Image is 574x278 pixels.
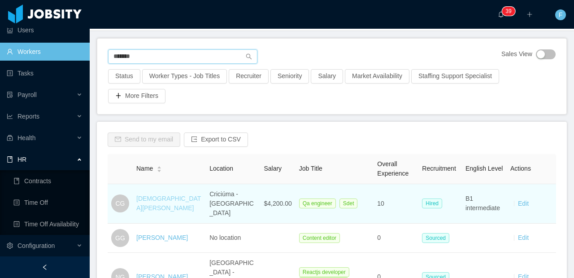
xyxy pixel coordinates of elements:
[264,165,282,172] span: Salary
[559,9,563,20] span: F
[299,165,322,172] span: Job Title
[264,200,291,207] span: $4,200.00
[526,11,533,18] i: icon: plus
[184,132,248,147] button: icon: exportExport to CSV
[510,165,531,172] span: Actions
[17,156,26,163] span: HR
[422,165,456,172] span: Recruitment
[7,43,83,61] a: icon: userWorkers
[115,229,125,247] span: GG
[108,89,165,103] button: icon: plusMore Filters
[509,7,512,16] p: 9
[7,243,13,249] i: icon: setting
[136,164,153,173] span: Name
[299,233,340,243] span: Content editor
[157,165,162,168] i: icon: caret-up
[518,234,529,241] a: Edit
[299,199,336,208] span: Qa engineer
[374,184,418,224] td: 10
[108,69,140,84] button: Status
[13,172,83,190] a: icon: bookContracts
[209,165,233,172] span: Location
[17,134,35,141] span: Health
[17,113,39,120] span: Reports
[142,69,227,84] button: Worker Types - Job Titles
[498,11,504,18] i: icon: bell
[7,135,13,141] i: icon: medicine-box
[339,199,358,208] span: Sdet
[136,234,188,241] a: [PERSON_NAME]
[17,242,55,249] span: Configuration
[311,69,343,84] button: Salary
[422,199,442,208] span: Hired
[462,184,507,224] td: B1 intermediate
[411,69,499,84] button: Staffing Support Specialist
[345,69,409,84] button: Market Availability
[206,184,260,224] td: Criciúma - [GEOGRAPHIC_DATA]
[377,160,409,177] span: Overall Experience
[157,168,162,171] i: icon: caret-down
[17,91,37,98] span: Payroll
[246,53,252,60] i: icon: search
[7,92,13,98] i: icon: file-protect
[7,64,83,82] a: icon: profileTasks
[116,194,125,212] span: CG
[299,267,349,277] span: Reactjs developer
[7,156,13,163] i: icon: book
[7,21,83,39] a: icon: robotUsers
[13,215,83,233] a: icon: profileTime Off Availability
[518,200,529,207] a: Edit
[206,224,260,253] td: No location
[422,234,453,241] a: Sourced
[7,113,13,119] i: icon: line-chart
[374,224,418,253] td: 0
[136,195,201,212] a: [DEMOGRAPHIC_DATA][PERSON_NAME]
[422,233,449,243] span: Sourced
[229,69,269,84] button: Recruiter
[157,165,162,171] div: Sort
[505,7,509,16] p: 3
[465,165,503,172] span: English Level
[270,69,309,84] button: Seniority
[501,49,532,59] span: Sales View
[422,199,446,207] a: Hired
[502,7,515,16] sup: 39
[13,194,83,212] a: icon: profileTime Off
